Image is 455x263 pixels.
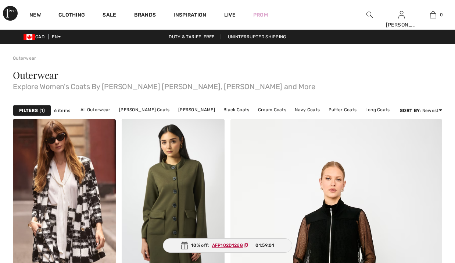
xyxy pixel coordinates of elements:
a: Prom [253,11,268,19]
img: Canadian Dollar [24,34,35,40]
a: Sale [103,12,116,20]
a: Navy Coats [291,105,323,115]
span: 6 items [54,107,70,114]
a: Outerwear [13,56,36,61]
a: Black Coats [220,105,253,115]
ins: AFP102D1268 [212,243,243,248]
a: New [29,12,41,20]
span: 1 [40,107,45,114]
div: 10% off: [163,238,292,253]
a: All Outerwear [77,105,114,115]
img: 1ère Avenue [3,6,18,21]
a: Sign In [398,11,405,18]
a: 0 [418,10,449,19]
a: Brands [134,12,156,20]
a: Cream Coats [254,105,290,115]
img: Gift.svg [181,242,188,249]
span: CAD [24,34,47,39]
img: search the website [366,10,373,19]
span: Outerwear [13,69,58,81]
strong: Filters [19,107,38,114]
strong: Sort By [400,108,420,113]
a: Long Coats [362,105,394,115]
div: [PERSON_NAME] [386,21,417,29]
span: Explore Women's Coats By [PERSON_NAME] [PERSON_NAME], [PERSON_NAME] and More [13,80,442,90]
span: EN [52,34,61,39]
a: [PERSON_NAME] Coats [115,105,173,115]
img: My Info [398,10,405,19]
span: Inspiration [173,12,206,20]
a: [PERSON_NAME] [175,105,219,115]
span: 01:59:01 [255,242,274,249]
div: : Newest [400,107,442,114]
a: Clothing [58,12,85,20]
span: 0 [440,11,443,18]
img: My Bag [430,10,436,19]
a: Live [224,11,236,19]
a: Puffer Coats [325,105,361,115]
